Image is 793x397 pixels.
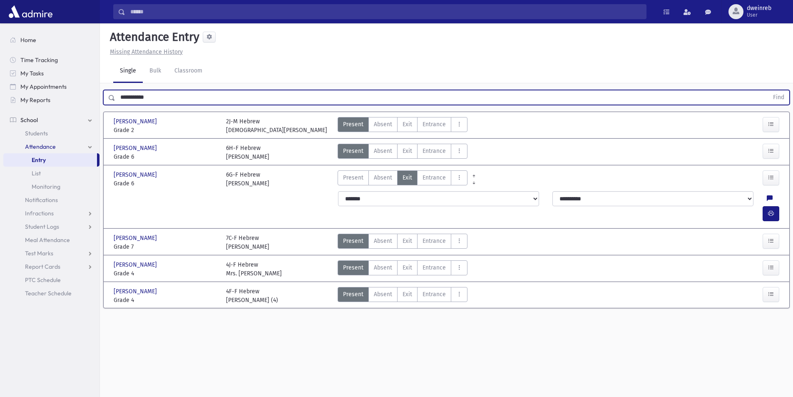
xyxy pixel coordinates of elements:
span: Test Marks [25,250,53,257]
span: Monitoring [32,183,60,190]
a: List [3,167,99,180]
span: My Reports [20,96,50,104]
span: Exit [403,173,412,182]
span: Present [343,263,363,272]
span: Absent [374,120,392,129]
div: 4F-F Hebrew [PERSON_NAME] (4) [226,287,278,305]
h5: Attendance Entry [107,30,199,44]
span: Absent [374,290,392,299]
span: [PERSON_NAME] [114,260,159,269]
div: 6H-F Hebrew [PERSON_NAME] [226,144,269,161]
a: My Reports [3,93,99,107]
a: Teacher Schedule [3,287,99,300]
a: Meal Attendance [3,233,99,247]
a: My Tasks [3,67,99,80]
a: School [3,113,99,127]
a: Entry [3,153,97,167]
a: Student Logs [3,220,99,233]
span: [PERSON_NAME] [114,287,159,296]
span: Notifications [25,196,58,204]
a: Classroom [168,60,209,83]
span: Absent [374,147,392,155]
span: Exit [403,290,412,299]
div: AttTypes [338,260,467,278]
span: Present [343,173,363,182]
a: PTC Schedule [3,273,99,287]
span: Teacher Schedule [25,290,72,297]
img: AdmirePro [7,3,55,20]
a: Infractions [3,207,99,220]
span: Present [343,237,363,245]
span: Students [25,130,48,137]
span: Absent [374,237,392,245]
div: AttTypes [338,170,467,188]
span: Present [343,120,363,129]
a: Report Cards [3,260,99,273]
span: Exit [403,147,412,155]
span: Exit [403,263,412,272]
span: Home [20,36,36,44]
span: [PERSON_NAME] [114,117,159,126]
span: Present [343,290,363,299]
a: Test Marks [3,247,99,260]
span: Exit [403,237,412,245]
a: Home [3,33,99,47]
span: dweinreb [747,5,771,12]
span: Entrance [423,290,446,299]
span: Time Tracking [20,56,58,64]
a: Bulk [143,60,168,83]
span: Grade 4 [114,269,218,278]
div: AttTypes [338,234,467,251]
span: [PERSON_NAME] [114,144,159,152]
span: Student Logs [25,223,59,230]
span: My Tasks [20,70,44,77]
span: Meal Attendance [25,236,70,244]
span: PTC Schedule [25,276,61,284]
a: Single [113,60,143,83]
div: AttTypes [338,117,467,135]
input: Search [125,4,646,19]
span: Entry [32,156,46,164]
u: Missing Attendance History [110,48,183,55]
span: [PERSON_NAME] [114,234,159,242]
span: Attendance [25,143,56,150]
span: Absent [374,173,392,182]
span: Report Cards [25,263,60,270]
div: 6G-F Hebrew [PERSON_NAME] [226,170,269,188]
span: Entrance [423,237,446,245]
a: Missing Attendance History [107,48,183,55]
span: My Appointments [20,83,67,90]
a: Monitoring [3,180,99,193]
div: 7C-F Hebrew [PERSON_NAME] [226,234,269,251]
span: Grade 4 [114,296,218,305]
span: Entrance [423,263,446,272]
span: Grade 6 [114,179,218,188]
span: Present [343,147,363,155]
a: My Appointments [3,80,99,93]
div: 4J-F Hebrew Mrs. [PERSON_NAME] [226,260,282,278]
span: Absent [374,263,392,272]
span: Entrance [423,173,446,182]
span: List [32,170,41,177]
span: Grade 7 [114,242,218,251]
a: Attendance [3,140,99,153]
div: AttTypes [338,287,467,305]
a: Students [3,127,99,140]
span: Exit [403,120,412,129]
div: AttTypes [338,144,467,161]
span: Grade 2 [114,126,218,135]
span: Entrance [423,147,446,155]
span: School [20,116,38,124]
span: Grade 6 [114,152,218,161]
span: [PERSON_NAME] [114,170,159,179]
div: 2J-M Hebrew [DEMOGRAPHIC_DATA][PERSON_NAME] [226,117,327,135]
button: Find [768,90,789,105]
a: Time Tracking [3,53,99,67]
span: User [747,12,771,18]
a: Notifications [3,193,99,207]
span: Infractions [25,210,54,217]
span: Entrance [423,120,446,129]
